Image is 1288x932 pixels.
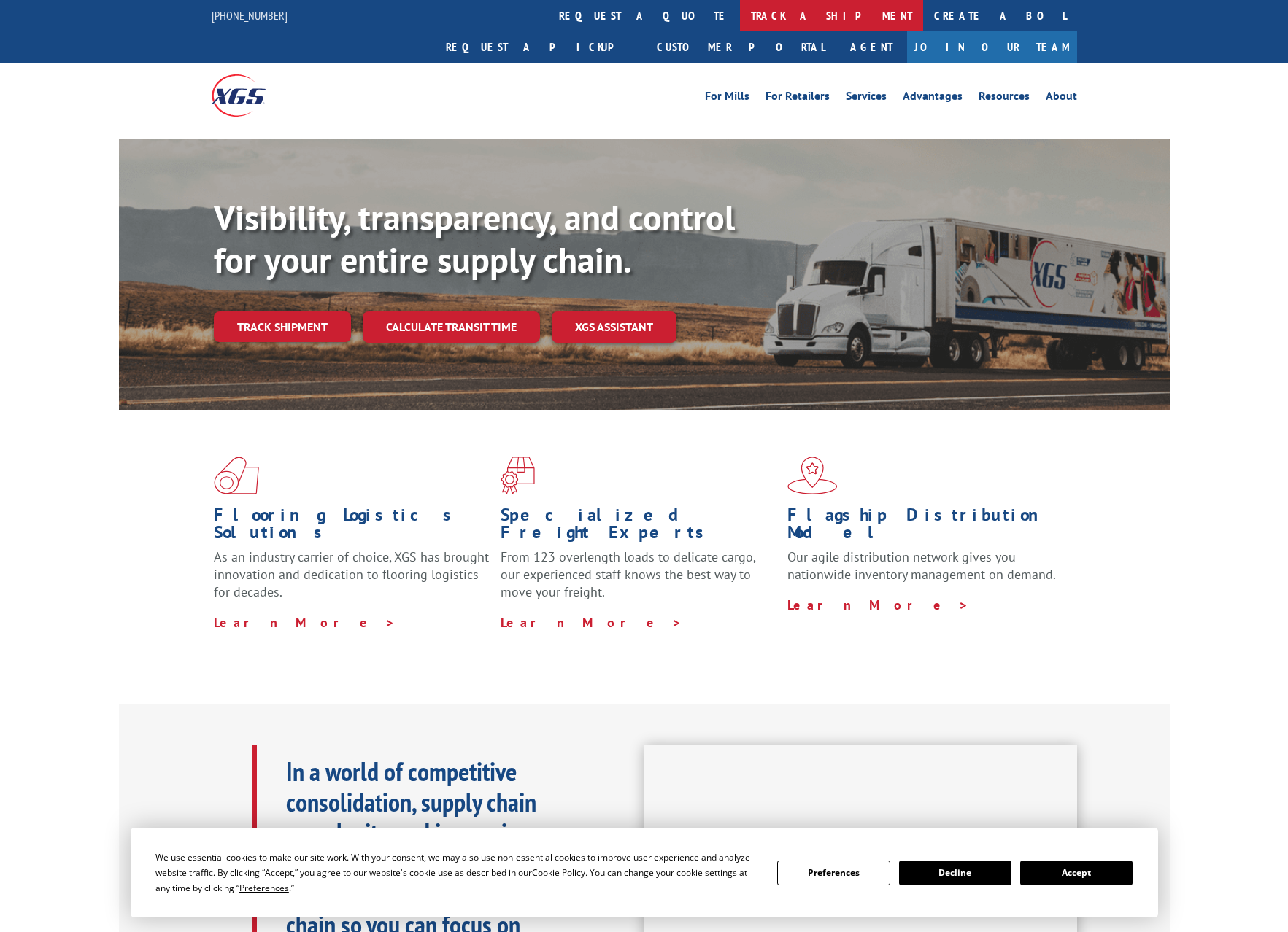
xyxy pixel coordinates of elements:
[501,506,776,548] h1: Specialized Freight Experts
[435,31,646,63] a: Request a pickup
[787,506,1063,548] h1: Flagship Distribution Model
[787,457,838,494] img: xgs-icon-flagship-distribution-model-red
[214,457,259,494] img: xgs-icon-total-supply-chain-intelligence-red
[787,548,1056,583] span: Our agile distribution network gives you nationwide inventory management on demand.
[903,90,963,106] a: Advantages
[501,548,776,613] p: From 123 overlength loads to delicate cargo, our experienced staff knows the best way to move you...
[899,861,1011,885] button: Decline
[705,90,749,106] a: For Mills
[532,866,585,879] span: Cookie Policy
[214,506,490,548] h1: Flooring Logistics Solutions
[836,31,907,63] a: Agent
[214,311,351,342] a: Track shipment
[155,850,760,896] div: We use essential cookies to make our site work. With your consent, we may also use non-essential ...
[214,548,489,600] span: As an industry carrier of choice, XGS has brought innovation and dedication to flooring logistics...
[766,90,830,106] a: For Retailers
[501,457,535,494] img: xgs-icon-focused-on-flooring-red
[846,90,887,106] a: Services
[907,31,1077,63] a: Join Our Team
[979,90,1030,106] a: Resources
[131,828,1158,917] div: Cookie Consent Prompt
[212,8,288,23] a: [PHONE_NUMBER]
[501,614,682,631] a: Learn More >
[214,195,735,282] b: Visibility, transparency, and control for your entire supply chain.
[1020,861,1133,885] button: Accept
[214,614,396,631] a: Learn More >
[363,311,540,343] a: Calculate transit time
[1046,90,1077,106] a: About
[239,882,289,894] span: Preferences
[787,597,969,613] a: Learn More >
[552,311,676,343] a: XGS ASSISTANT
[646,31,836,63] a: Customer Portal
[777,861,890,885] button: Preferences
